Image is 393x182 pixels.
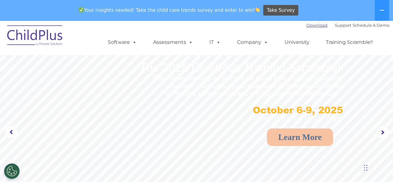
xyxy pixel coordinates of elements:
a: IT [203,36,227,49]
img: ChildPlus by Procare Solutions [4,21,66,52]
iframe: Chat Widget [291,115,393,182]
a: Software [102,36,143,49]
a: Support [335,23,351,28]
a: Schedule A Demo [353,23,389,28]
font: | [306,23,389,28]
img: ✅ [79,7,84,12]
button: Cookies Settings [4,163,20,179]
div: Drag [364,158,368,177]
a: Company [231,36,274,49]
a: Learn More [267,128,333,146]
img: 👏 [255,7,260,12]
a: Download [306,23,327,28]
span: Take Survey [267,5,295,16]
span: Your insights needed! Take the child care trends survey and enter to win! [76,4,263,16]
a: University [278,36,316,49]
a: Training Scramble!! [320,36,379,49]
a: Assessments [147,36,199,49]
a: Take Survey [263,5,298,16]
